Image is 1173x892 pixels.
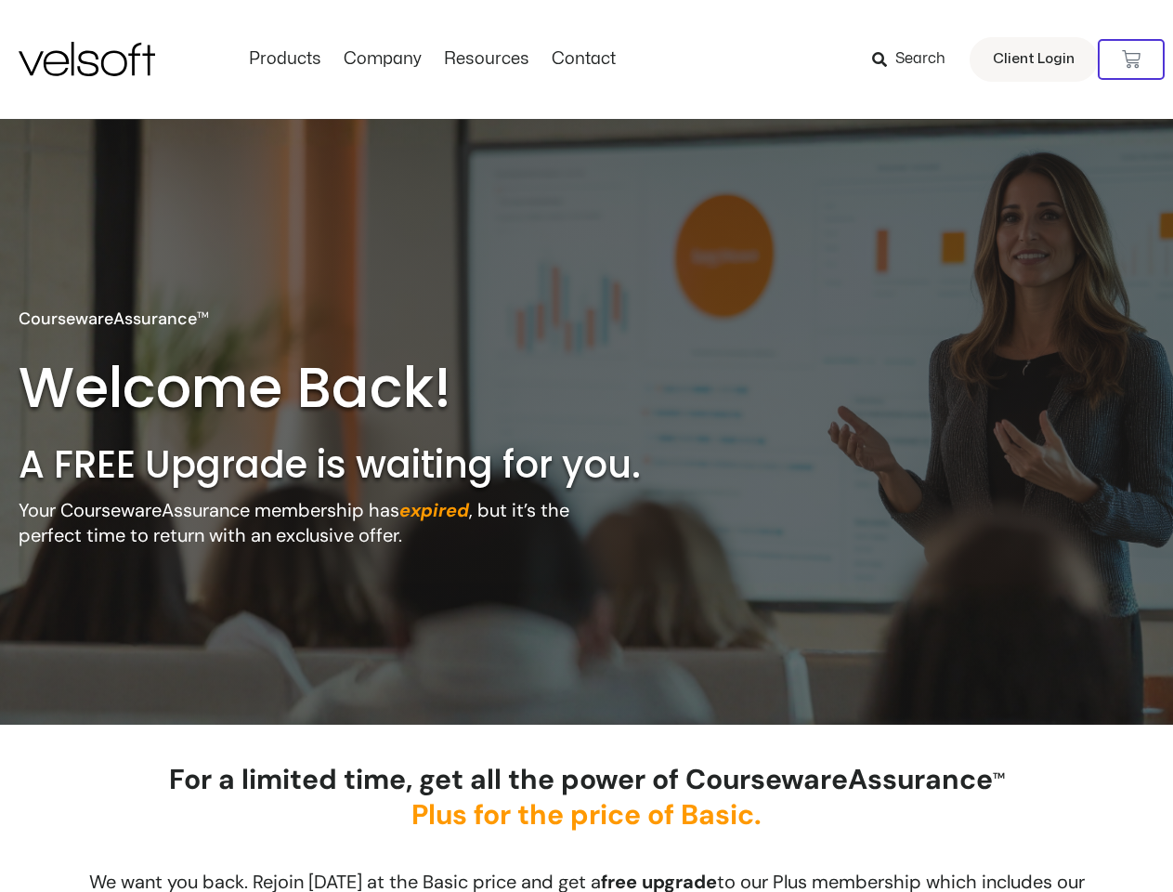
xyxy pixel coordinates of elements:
a: Search [872,44,958,75]
span: TM [197,309,209,321]
h2: Welcome Back! [19,351,480,424]
h2: A FREE Upgrade is waiting for you. [19,440,719,489]
strong: expired [399,498,469,522]
span: Plus for the price of Basic. [411,796,762,833]
img: Velsoft Training Materials [19,42,155,76]
nav: Menu [238,49,627,70]
a: ProductsMenu Toggle [238,49,332,70]
span: Client Login [993,47,1075,72]
span: Search [895,47,945,72]
a: ContactMenu Toggle [541,49,627,70]
p: Your CoursewareAssurance membership has , but it’s the perfect time to return with an exclusive o... [19,498,591,548]
a: Client Login [970,37,1098,82]
strong: For a limited time, get all the power of CoursewareAssurance [169,761,1005,833]
span: TM [993,770,1005,781]
a: CompanyMenu Toggle [332,49,433,70]
a: ResourcesMenu Toggle [433,49,541,70]
p: CoursewareAssurance [19,307,209,332]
